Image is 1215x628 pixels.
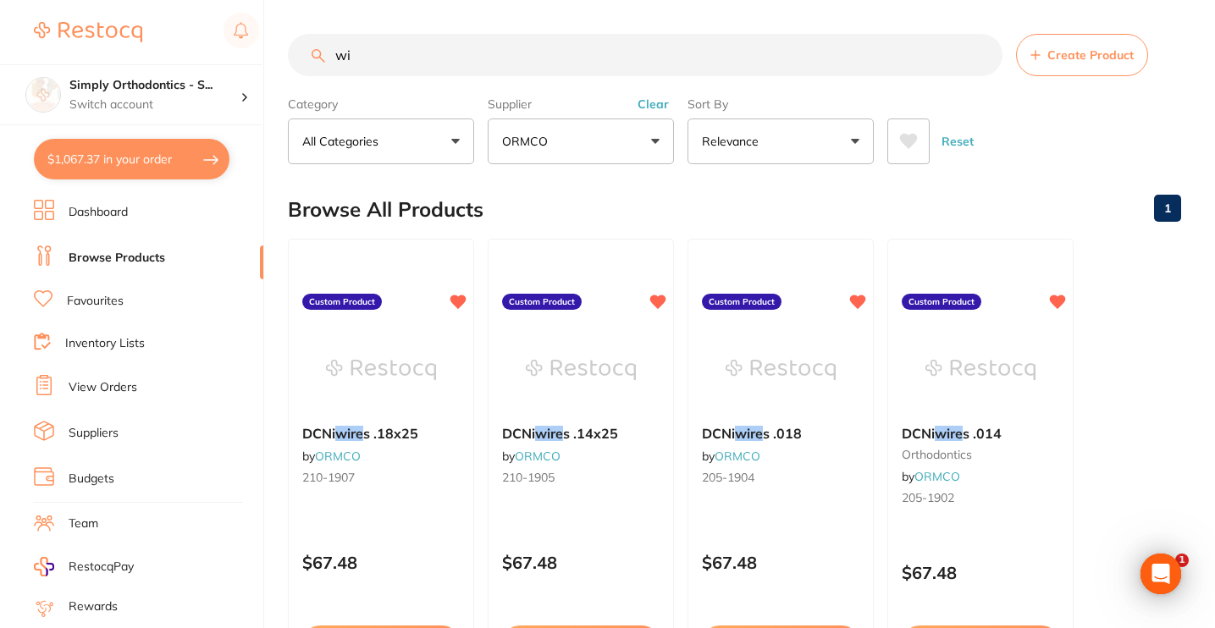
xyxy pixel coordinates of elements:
[34,13,142,52] a: Restocq Logo
[936,118,979,164] button: Reset
[69,425,119,442] a: Suppliers
[302,133,385,150] p: All Categories
[902,448,1059,461] small: orthodontics
[1016,34,1148,76] button: Create Product
[702,425,735,442] span: DCNi
[363,425,418,442] span: s .18x25
[34,22,142,42] img: Restocq Logo
[763,425,802,442] span: s .018
[1140,554,1181,594] div: Open Intercom Messenger
[963,425,1002,442] span: s .014
[69,204,128,221] a: Dashboard
[563,425,618,442] span: s .14x25
[914,469,960,484] a: ORMCO
[688,96,874,112] label: Sort By
[902,294,981,311] label: Custom Product
[515,449,561,464] a: ORMCO
[702,426,859,441] b: DCNi wires .018
[65,335,145,352] a: Inventory Lists
[902,426,1059,441] b: DCNi wires .014
[702,553,859,572] p: $67.48
[902,563,1059,582] p: $67.48
[702,133,765,150] p: Relevance
[502,425,535,442] span: DCNi
[702,449,760,464] span: by
[902,425,935,442] span: DCNi
[34,557,134,576] a: RestocqPay
[1047,48,1134,62] span: Create Product
[34,557,54,576] img: RestocqPay
[902,469,960,484] span: by
[69,379,137,396] a: View Orders
[488,118,674,164] button: ORMCO
[715,449,760,464] a: ORMCO
[688,118,874,164] button: Relevance
[535,425,563,442] em: wire
[288,118,474,164] button: All Categories
[302,426,460,441] b: DCNi wires .18x25
[34,139,229,179] button: $1,067.37 in your order
[335,425,363,442] em: wire
[925,328,1036,412] img: DCNi wires .014
[69,96,240,113] p: Switch account
[902,490,954,505] span: 205-1902
[935,425,963,442] em: wire
[502,449,561,464] span: by
[69,598,118,615] a: Rewards
[26,78,60,112] img: Simply Orthodontics - Sydenham
[69,515,98,532] a: Team
[502,426,660,441] b: DCNi wires .14x25
[526,328,636,412] img: DCNi wires .14x25
[69,471,114,488] a: Budgets
[302,470,355,485] span: 210-1907
[69,250,165,267] a: Browse Products
[1175,554,1189,567] span: 1
[502,294,582,311] label: Custom Product
[735,425,763,442] em: wire
[69,559,134,576] span: RestocqPay
[1154,191,1181,225] a: 1
[302,553,460,572] p: $67.48
[632,96,674,112] button: Clear
[69,77,240,94] h4: Simply Orthodontics - Sydenham
[702,470,754,485] span: 205-1904
[302,449,361,464] span: by
[288,34,1002,76] input: Search Products
[502,133,555,150] p: ORMCO
[502,470,555,485] span: 210-1905
[288,198,483,222] h2: Browse All Products
[288,96,474,112] label: Category
[488,96,674,112] label: Supplier
[302,425,335,442] span: DCNi
[67,293,124,310] a: Favourites
[326,328,436,412] img: DCNi wires .18x25
[502,553,660,572] p: $67.48
[726,328,836,412] img: DCNi wires .018
[302,294,382,311] label: Custom Product
[702,294,781,311] label: Custom Product
[315,449,361,464] a: ORMCO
